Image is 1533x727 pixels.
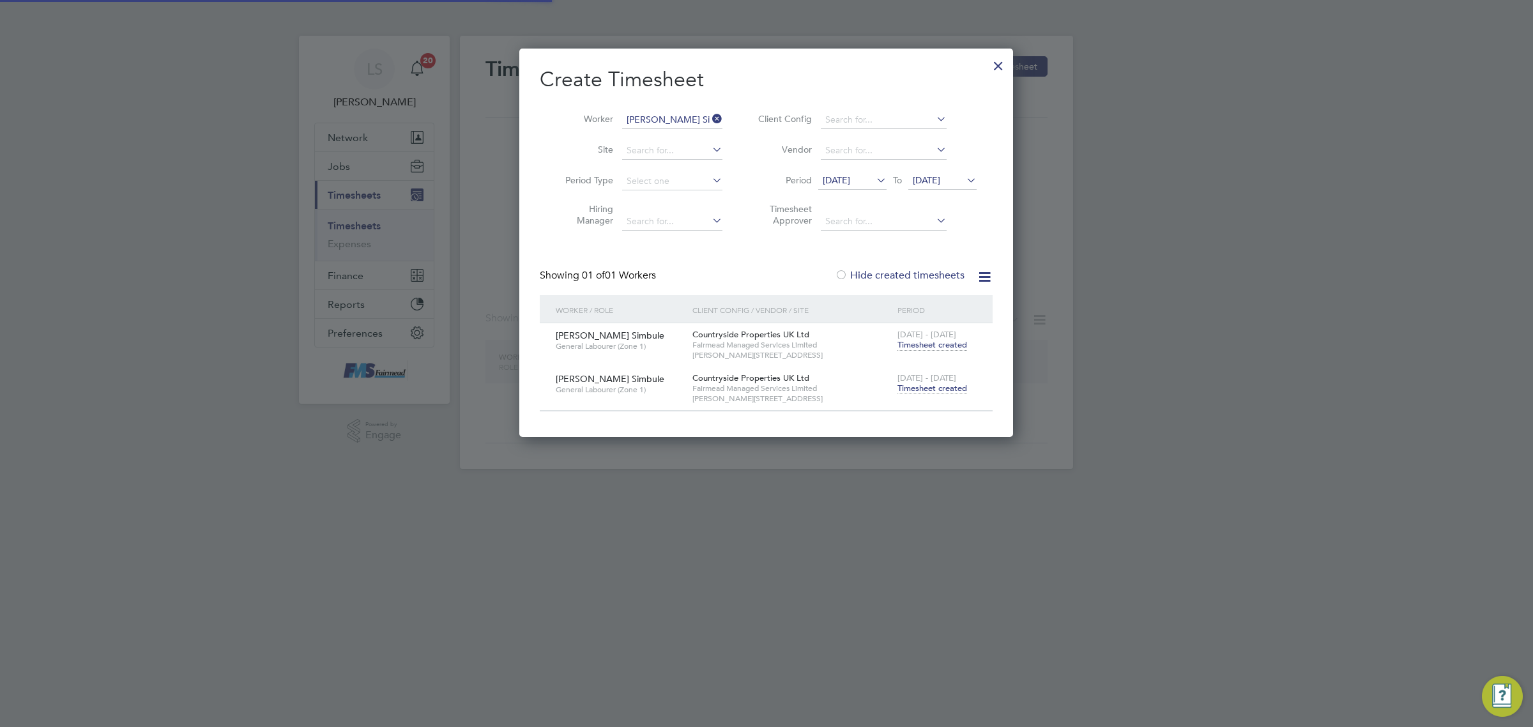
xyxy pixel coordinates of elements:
button: Engage Resource Center [1482,676,1523,717]
span: To [889,172,906,188]
label: Hiring Manager [556,203,613,226]
input: Search for... [622,213,722,231]
h2: Create Timesheet [540,66,993,93]
span: [PERSON_NAME][STREET_ADDRESS] [692,394,891,404]
span: [PERSON_NAME][STREET_ADDRESS] [692,350,891,360]
span: Countryside Properties UK Ltd [692,329,809,340]
input: Search for... [821,111,947,129]
span: 01 Workers [582,269,656,282]
input: Search for... [821,142,947,160]
div: Worker / Role [553,295,689,325]
label: Vendor [754,144,812,155]
span: General Labourer (Zone 1) [556,385,683,395]
span: Countryside Properties UK Ltd [692,372,809,383]
input: Search for... [622,111,722,129]
label: Client Config [754,113,812,125]
input: Select one [622,172,722,190]
span: [DATE] [913,174,940,186]
label: Worker [556,113,613,125]
span: [PERSON_NAME] Simbule [556,330,664,341]
span: [DATE] - [DATE] [897,372,956,383]
div: Client Config / Vendor / Site [689,295,894,325]
span: [PERSON_NAME] Simbule [556,373,664,385]
span: [DATE] - [DATE] [897,329,956,340]
span: General Labourer (Zone 1) [556,341,683,351]
input: Search for... [821,213,947,231]
span: Fairmead Managed Services Limited [692,340,891,350]
label: Timesheet Approver [754,203,812,226]
span: Timesheet created [897,339,967,351]
div: Period [894,295,980,325]
label: Period [754,174,812,186]
label: Period Type [556,174,613,186]
label: Hide created timesheets [835,269,965,282]
span: Fairmead Managed Services Limited [692,383,891,394]
div: Showing [540,269,659,282]
span: [DATE] [823,174,850,186]
label: Site [556,144,613,155]
input: Search for... [622,142,722,160]
span: 01 of [582,269,605,282]
span: Timesheet created [897,383,967,394]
